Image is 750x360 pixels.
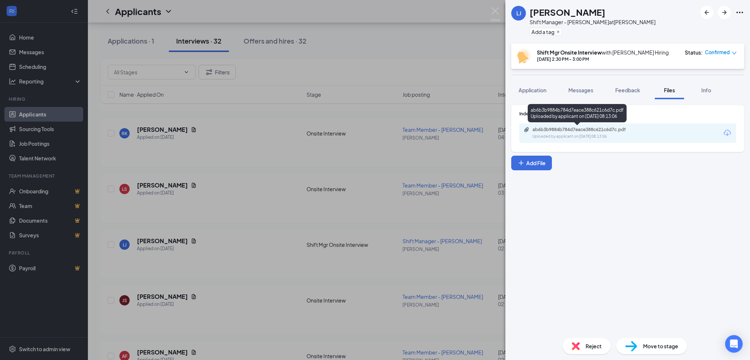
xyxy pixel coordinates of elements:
span: Move to stage [643,342,678,350]
div: Open Intercom Messenger [725,335,743,353]
span: down [732,51,737,56]
span: Confirmed [705,49,730,56]
svg: Plus [556,30,560,34]
div: Shift Manager - [PERSON_NAME] at [PERSON_NAME] [530,18,656,26]
div: Status : [685,49,703,56]
span: Application [519,87,546,93]
svg: Ellipses [735,8,744,17]
button: ArrowLeftNew [700,6,713,19]
span: Reject [586,342,602,350]
svg: Plus [517,159,525,167]
svg: Paperclip [524,127,530,133]
div: Indeed Resume [519,111,736,117]
button: ArrowRight [718,6,731,19]
button: PlusAdd a tag [530,28,562,36]
h1: [PERSON_NAME] [530,6,605,18]
b: Shift Mgr Onsite Interview [537,49,602,56]
div: ab6b3b9884b784d7eace388c621c6d7c.pdf [532,127,635,133]
button: Add FilePlus [511,156,552,170]
div: [DATE] 2:30 PM - 3:00 PM [537,56,669,62]
div: Uploaded by applicant on [DATE] 08:13:06 [532,134,642,140]
span: Files [664,87,675,93]
svg: Download [723,129,732,137]
svg: ArrowLeftNew [702,8,711,17]
span: Feedback [615,87,640,93]
div: ab6b3b9884b784d7eace388c621c6d7c.pdf Uploaded by applicant on [DATE] 08:13:06 [528,104,627,122]
span: Messages [568,87,593,93]
div: LJ [516,10,521,17]
a: Paperclipab6b3b9884b784d7eace388c621c6d7c.pdfUploaded by applicant on [DATE] 08:13:06 [524,127,642,140]
svg: ArrowRight [720,8,729,17]
div: with [PERSON_NAME] Hiring [537,49,669,56]
span: Info [701,87,711,93]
